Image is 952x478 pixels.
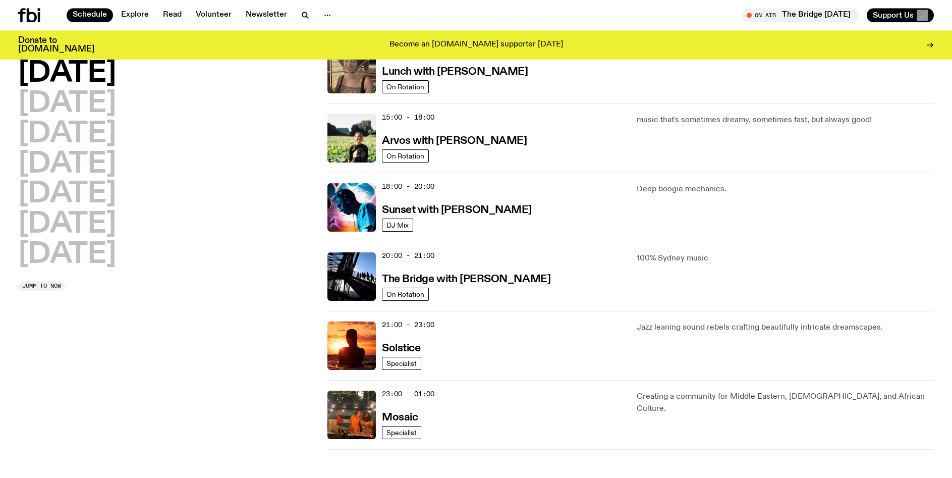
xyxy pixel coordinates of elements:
span: On Rotation [386,152,424,160]
a: Read [157,8,188,22]
button: Support Us [867,8,934,22]
span: Specialist [386,359,417,367]
span: 23:00 - 01:00 [382,389,434,399]
button: Jump to now [18,281,65,291]
button: [DATE] [18,150,116,179]
span: On Rotation [386,83,424,90]
img: Tommy and Jono Playing at a fundraiser for Palestine [327,391,376,439]
h3: Solstice [382,343,420,354]
button: On AirThe Bridge [DATE] [742,8,859,22]
a: Schedule [67,8,113,22]
h3: The Bridge with [PERSON_NAME] [382,274,550,285]
button: [DATE] [18,90,116,118]
h3: Arvos with [PERSON_NAME] [382,136,527,146]
a: Specialist [382,426,421,439]
a: Solstice [382,341,420,354]
span: 18:00 - 20:00 [382,182,434,191]
span: Support Us [873,11,914,20]
button: [DATE] [18,60,116,88]
a: On Rotation [382,80,429,93]
h3: Mosaic [382,412,418,423]
a: The Bridge with [PERSON_NAME] [382,272,550,285]
a: Lunch with [PERSON_NAME] [382,65,528,77]
img: A girl standing in the ocean as waist level, staring into the rise of the sun. [327,322,376,370]
h3: Lunch with [PERSON_NAME] [382,67,528,77]
a: Mosaic [382,410,418,423]
img: Bri is smiling and wearing a black t-shirt. She is standing in front of a lush, green field. Ther... [327,114,376,163]
p: Become an [DOMAIN_NAME] supporter [DATE] [389,40,563,49]
a: Sunset with [PERSON_NAME] [382,203,532,216]
span: Specialist [386,429,417,436]
button: [DATE] [18,180,116,208]
span: 15:00 - 18:00 [382,113,434,122]
span: On Rotation [386,290,424,298]
button: [DATE] [18,120,116,148]
a: Specialist [382,357,421,370]
img: People climb Sydney's Harbour Bridge [327,252,376,301]
span: 21:00 - 23:00 [382,320,434,330]
span: 20:00 - 21:00 [382,251,434,260]
a: Volunteer [190,8,238,22]
a: Arvos with [PERSON_NAME] [382,134,527,146]
img: Simon Caldwell stands side on, looking downwards. He has headphones on. Behind him is a brightly ... [327,183,376,232]
a: On Rotation [382,288,429,301]
p: Jazz leaning sound rebels crafting beautifully intricate dreamscapes. [637,322,934,334]
h3: Sunset with [PERSON_NAME] [382,205,532,216]
span: Jump to now [22,283,61,289]
a: On Rotation [382,149,429,163]
h3: Donate to [DOMAIN_NAME] [18,36,94,54]
p: music that's sometimes dreamy, sometimes fast, but always good! [637,114,934,126]
button: [DATE] [18,241,116,269]
a: DJ Mix [382,219,413,232]
a: Newsletter [240,8,293,22]
button: [DATE] [18,210,116,239]
p: Creating a community for Middle Eastern, [DEMOGRAPHIC_DATA], and African Culture. [637,391,934,415]
a: Explore [115,8,155,22]
p: 100% Sydney music [637,252,934,264]
p: Deep boogie mechanics. [637,183,934,195]
span: DJ Mix [386,221,409,229]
